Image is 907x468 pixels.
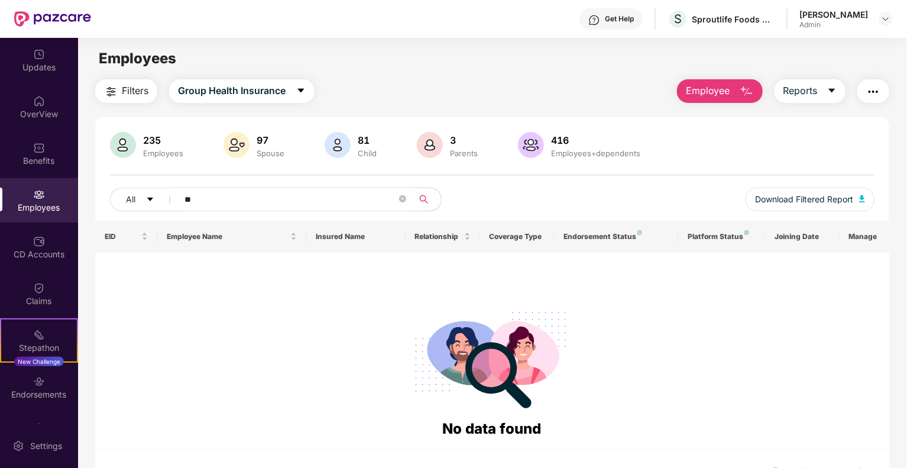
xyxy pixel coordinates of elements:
[167,232,288,241] span: Employee Name
[296,86,306,96] span: caret-down
[783,83,818,98] span: Reports
[178,83,286,98] span: Group Health Insurance
[399,195,406,202] span: close-circle
[549,134,643,146] div: 416
[126,193,135,206] span: All
[14,11,91,27] img: New Pazcare Logo
[399,194,406,205] span: close-circle
[480,221,555,253] th: Coverage Type
[169,79,315,103] button: Group Health Insurancecaret-down
[415,232,462,241] span: Relationship
[412,188,442,211] button: search
[448,149,480,158] div: Parents
[355,134,379,146] div: 81
[33,376,45,388] img: svg+xml;base64,PHN2ZyBpZD0iRW5kb3JzZW1lbnRzIiB4bWxucz0iaHR0cDovL3d3dy53My5vcmcvMjAwMC9zdmciIHdpZH...
[588,14,600,26] img: svg+xml;base64,PHN2ZyBpZD0iSGVscC0zMngzMiIgeG1sbnM9Imh0dHA6Ly93d3cudzMub3JnLzIwMDAvc3ZnIiB3aWR0aD...
[549,149,643,158] div: Employees+dependents
[33,142,45,154] img: svg+xml;base64,PHN2ZyBpZD0iQmVuZWZpdHMiIHhtbG5zPSJodHRwOi8vd3d3LnczLm9yZy8yMDAwL3N2ZyIgd2lkdGg9Ij...
[355,149,379,158] div: Child
[122,83,148,98] span: Filters
[33,95,45,107] img: svg+xml;base64,PHN2ZyBpZD0iSG9tZSIgeG1sbnM9Imh0dHA6Ly93d3cudzMub3JnLzIwMDAvc3ZnIiB3aWR0aD0iMjAiIG...
[223,132,250,158] img: svg+xml;base64,PHN2ZyB4bWxucz0iaHR0cDovL3d3dy53My5vcmcvMjAwMC9zdmciIHhtbG5zOnhsaW5rPSJodHRwOi8vd3...
[443,420,542,437] span: No data found
[12,440,24,452] img: svg+xml;base64,PHN2ZyBpZD0iU2V0dGluZy0yMHgyMCIgeG1sbnM9Imh0dHA6Ly93d3cudzMub3JnLzIwMDAvc3ZnIiB3aW...
[104,85,118,99] img: svg+xml;base64,PHN2ZyB4bWxucz0iaHR0cDovL3d3dy53My5vcmcvMjAwMC9zdmciIHdpZHRoPSIyNCIgaGVpZ2h0PSIyNC...
[740,85,754,99] img: svg+xml;base64,PHN2ZyB4bWxucz0iaHR0cDovL3d3dy53My5vcmcvMjAwMC9zdmciIHhtbG5zOnhsaW5rPSJodHRwOi8vd3...
[881,14,890,24] img: svg+xml;base64,PHN2ZyBpZD0iRHJvcGRvd24tMzJ4MzIiIHhtbG5zPSJodHRwOi8vd3d3LnczLm9yZy8yMDAwL3N2ZyIgd2...
[306,221,406,253] th: Insured Name
[14,357,64,366] div: New Challenge
[688,232,756,241] div: Platform Status
[95,221,157,253] th: EID
[141,134,186,146] div: 235
[407,298,577,418] img: svg+xml;base64,PHN2ZyB4bWxucz0iaHR0cDovL3d3dy53My5vcmcvMjAwMC9zdmciIHdpZHRoPSIyODgiIGhlaWdodD0iMj...
[1,342,77,354] div: Stepathon
[755,193,853,206] span: Download Filtered Report
[254,134,287,146] div: 97
[412,195,435,204] span: search
[518,132,544,158] img: svg+xml;base64,PHN2ZyB4bWxucz0iaHR0cDovL3d3dy53My5vcmcvMjAwMC9zdmciIHhtbG5zOnhsaW5rPSJodHRwOi8vd3...
[33,422,45,434] img: svg+xml;base64,PHN2ZyBpZD0iTXlfT3JkZXJzIiBkYXRhLW5hbWU9Ik15IE9yZGVycyIgeG1sbnM9Imh0dHA6Ly93d3cudz...
[254,149,287,158] div: Spouse
[765,221,840,253] th: Joining Date
[744,230,749,235] img: svg+xml;base64,PHN2ZyB4bWxucz0iaHR0cDovL3d3dy53My5vcmcvMjAwMC9zdmciIHdpZHRoPSI4IiBoZWlnaHQ9IjgiIH...
[33,235,45,247] img: svg+xml;base64,PHN2ZyBpZD0iQ0RfQWNjb3VudHMiIGRhdGEtbmFtZT0iQ0QgQWNjb3VudHMiIHhtbG5zPSJodHRwOi8vd3...
[677,79,763,103] button: Employee
[406,221,480,253] th: Relationship
[840,221,889,253] th: Manage
[827,86,837,96] span: caret-down
[686,83,730,98] span: Employee
[866,85,880,99] img: svg+xml;base64,PHN2ZyB4bWxucz0iaHR0cDovL3d3dy53My5vcmcvMjAwMC9zdmciIHdpZHRoPSIyNCIgaGVpZ2h0PSIyNC...
[859,195,865,202] img: svg+xml;base64,PHN2ZyB4bWxucz0iaHR0cDovL3d3dy53My5vcmcvMjAwMC9zdmciIHhtbG5zOnhsaW5rPSJodHRwOi8vd3...
[417,132,443,158] img: svg+xml;base64,PHN2ZyB4bWxucz0iaHR0cDovL3d3dy53My5vcmcvMjAwMC9zdmciIHhtbG5zOnhsaW5rPSJodHRwOi8vd3...
[746,188,874,211] button: Download Filtered Report
[448,134,480,146] div: 3
[157,221,306,253] th: Employee Name
[33,49,45,60] img: svg+xml;base64,PHN2ZyBpZD0iVXBkYXRlZCIgeG1sbnM9Imh0dHA6Ly93d3cudzMub3JnLzIwMDAvc3ZnIiB3aWR0aD0iMj...
[33,189,45,201] img: svg+xml;base64,PHN2ZyBpZD0iRW1wbG95ZWVzIiB4bWxucz0iaHR0cDovL3d3dy53My5vcmcvMjAwMC9zdmciIHdpZHRoPS...
[637,230,642,235] img: svg+xml;base64,PHN2ZyB4bWxucz0iaHR0cDovL3d3dy53My5vcmcvMjAwMC9zdmciIHdpZHRoPSI4IiBoZWlnaHQ9IjgiIH...
[674,12,682,26] span: S
[105,232,139,241] span: EID
[605,14,634,24] div: Get Help
[33,329,45,341] img: svg+xml;base64,PHN2ZyB4bWxucz0iaHR0cDovL3d3dy53My5vcmcvMjAwMC9zdmciIHdpZHRoPSIyMSIgaGVpZ2h0PSIyMC...
[99,50,176,67] span: Employees
[799,20,868,30] div: Admin
[563,232,669,241] div: Endorsement Status
[110,132,136,158] img: svg+xml;base64,PHN2ZyB4bWxucz0iaHR0cDovL3d3dy53My5vcmcvMjAwMC9zdmciIHhtbG5zOnhsaW5rPSJodHRwOi8vd3...
[33,282,45,294] img: svg+xml;base64,PHN2ZyBpZD0iQ2xhaW0iIHhtbG5zPSJodHRwOi8vd3d3LnczLm9yZy8yMDAwL3N2ZyIgd2lkdGg9IjIwIi...
[775,79,846,103] button: Reportscaret-down
[325,132,351,158] img: svg+xml;base64,PHN2ZyB4bWxucz0iaHR0cDovL3d3dy53My5vcmcvMjAwMC9zdmciIHhtbG5zOnhsaW5rPSJodHRwOi8vd3...
[799,9,868,20] div: [PERSON_NAME]
[95,79,157,103] button: Filters
[110,188,182,211] button: Allcaret-down
[141,149,186,158] div: Employees
[27,440,66,452] div: Settings
[692,14,775,25] div: Sproutlife Foods Private Limited
[146,195,154,205] span: caret-down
